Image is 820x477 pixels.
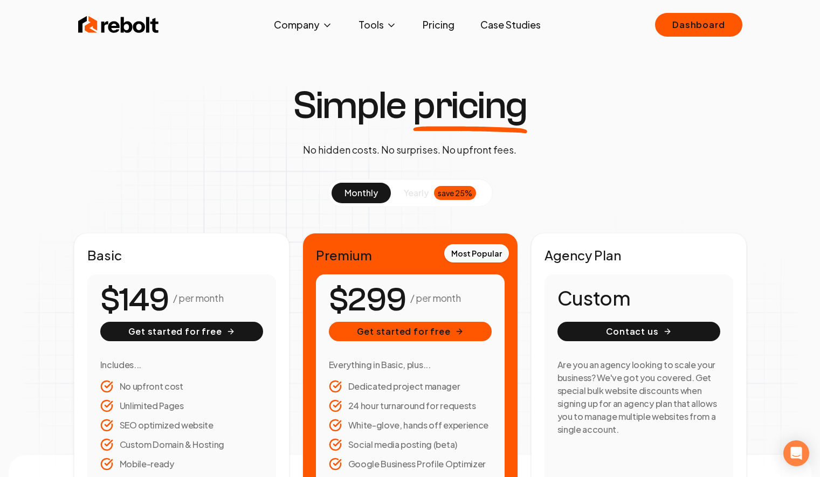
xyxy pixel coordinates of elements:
li: No upfront cost [100,380,263,393]
li: Mobile-ready [100,458,263,471]
li: Social media posting (beta) [329,438,492,451]
h2: Basic [87,246,276,264]
p: / per month [410,291,460,306]
span: pricing [413,86,527,125]
number-flow-react: $149 [100,276,169,324]
img: Rebolt Logo [78,14,159,36]
h3: Includes... [100,358,263,371]
div: save 25% [434,186,476,200]
h2: Agency Plan [545,246,733,264]
button: monthly [332,183,391,203]
span: yearly [404,186,429,199]
a: Dashboard [655,13,742,37]
li: SEO optimized website [100,419,263,432]
li: 24 hour turnaround for requests [329,399,492,412]
a: Case Studies [472,14,549,36]
button: Get started for free [329,322,492,341]
button: Contact us [557,322,720,341]
li: Unlimited Pages [100,399,263,412]
h3: Are you an agency looking to scale your business? We've got you covered. Get special bulk website... [557,358,720,436]
button: Get started for free [100,322,263,341]
p: / per month [173,291,223,306]
h2: Premium [316,246,505,264]
li: Dedicated project manager [329,380,492,393]
button: Tools [350,14,405,36]
a: Pricing [414,14,463,36]
div: Open Intercom Messenger [783,440,809,466]
button: yearlysave 25% [391,183,489,203]
h1: Custom [557,287,720,309]
li: Google Business Profile Optimizer [329,458,492,471]
span: monthly [344,187,378,198]
div: Most Popular [444,244,509,262]
li: White-glove, hands off experience [329,419,492,432]
button: Company [265,14,341,36]
h3: Everything in Basic, plus... [329,358,492,371]
number-flow-react: $299 [329,276,406,324]
li: Custom Domain & Hosting [100,438,263,451]
p: No hidden costs. No surprises. No upfront fees. [303,142,516,157]
h1: Simple [293,86,527,125]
